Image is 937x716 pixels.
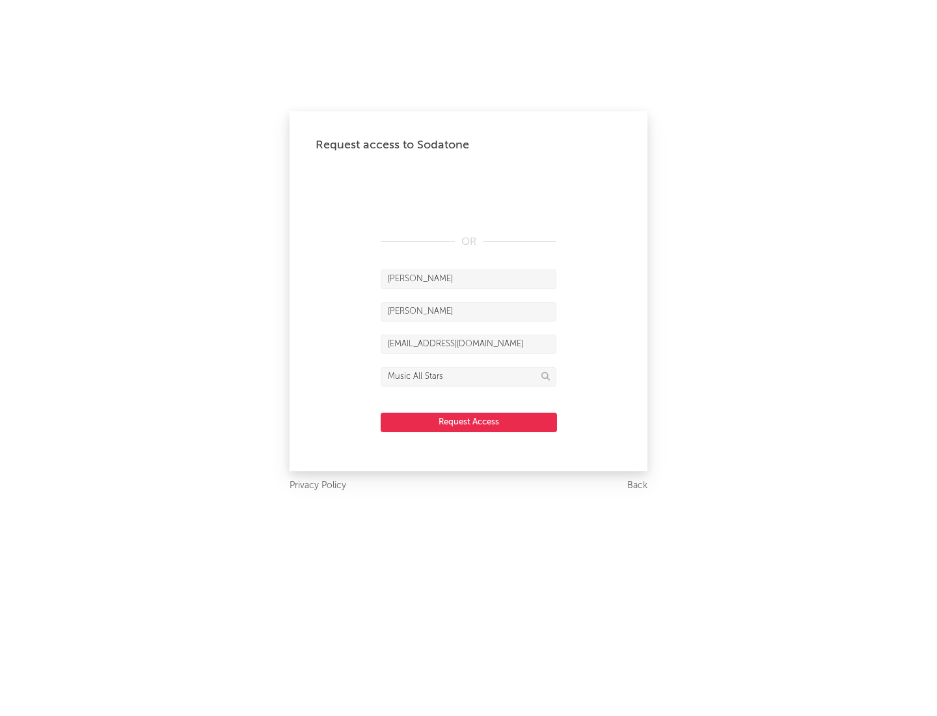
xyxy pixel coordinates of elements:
button: Request Access [381,413,557,432]
a: Privacy Policy [290,478,346,494]
div: Request access to Sodatone [316,137,621,153]
input: First Name [381,269,556,289]
input: Last Name [381,302,556,322]
input: Email [381,335,556,354]
a: Back [627,478,647,494]
input: Division [381,367,556,387]
div: OR [381,234,556,250]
